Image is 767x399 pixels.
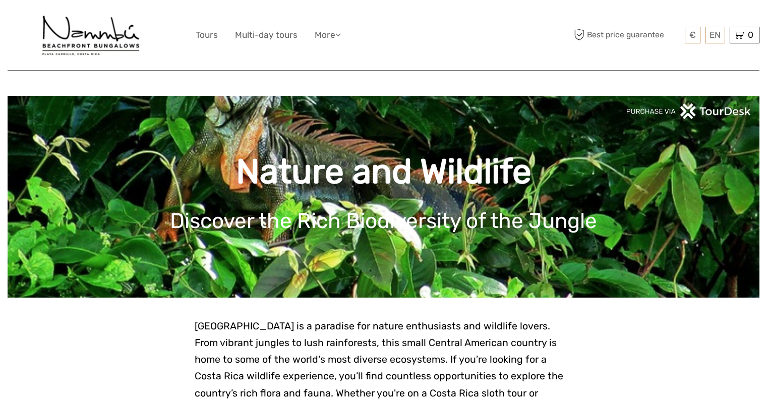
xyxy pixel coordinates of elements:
[196,28,218,42] a: Tours
[689,30,696,40] span: €
[626,103,752,119] img: PurchaseViaTourDeskwhite.png
[315,28,341,42] a: More
[746,30,755,40] span: 0
[235,28,298,42] a: Multi-day tours
[23,151,744,192] h1: Nature and Wildlife
[23,208,744,234] h1: Discover the Rich Biodiversity of the Jungle
[705,27,725,43] div: EN
[571,27,682,43] span: Best price guarantee
[39,8,143,63] img: Hotel Nammbú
